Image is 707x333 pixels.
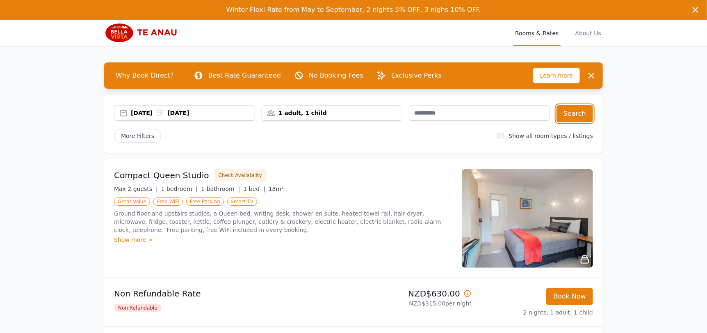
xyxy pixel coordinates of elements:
h3: Compact Queen Studio [114,170,209,181]
label: Show all room types / listings [509,133,593,139]
span: More Filters [114,129,161,143]
span: 1 bedroom | [161,186,198,192]
p: Ground floor and upstairs studios, a Queen bed, writing desk, shower en suite, heated towel rail,... [114,209,452,234]
span: Why Book Direct? [109,67,180,84]
span: 18m² [269,186,284,192]
a: About Us [574,20,603,46]
img: Bella Vista Te Anau [104,23,183,43]
span: Smart TV [227,198,258,206]
p: Best Rate Guaranteed [208,71,281,80]
span: Learn more [533,68,580,83]
div: [DATE] [DATE] [131,109,255,117]
span: Winter Flexi Rate from May to September, 2 nights 5% OFF, 3 nighs 10% OFF. [226,6,481,14]
p: Non Refundable Rate [114,288,350,299]
button: Check Availability [214,169,267,181]
button: Book Now [546,288,593,305]
span: Great Value [114,198,150,206]
span: Free WiFi [153,198,183,206]
p: NZD$630.00 [357,288,472,299]
span: Non Refundable [114,304,162,312]
span: Free Parking [186,198,224,206]
div: Show more > [114,236,452,244]
p: NZD$315.00 per night [357,299,472,308]
p: Exclusive Perks [391,71,442,80]
span: 1 bathroom | [201,186,240,192]
div: 1 adult, 1 child [262,109,402,117]
span: 1 bed | [243,186,265,192]
button: Search [556,105,593,122]
a: Rooms & Rates [513,20,560,46]
p: No Booking Fees [309,71,363,80]
span: Max 2 guests | [114,186,158,192]
p: 2 nights, 1 adult, 1 child [478,308,593,317]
